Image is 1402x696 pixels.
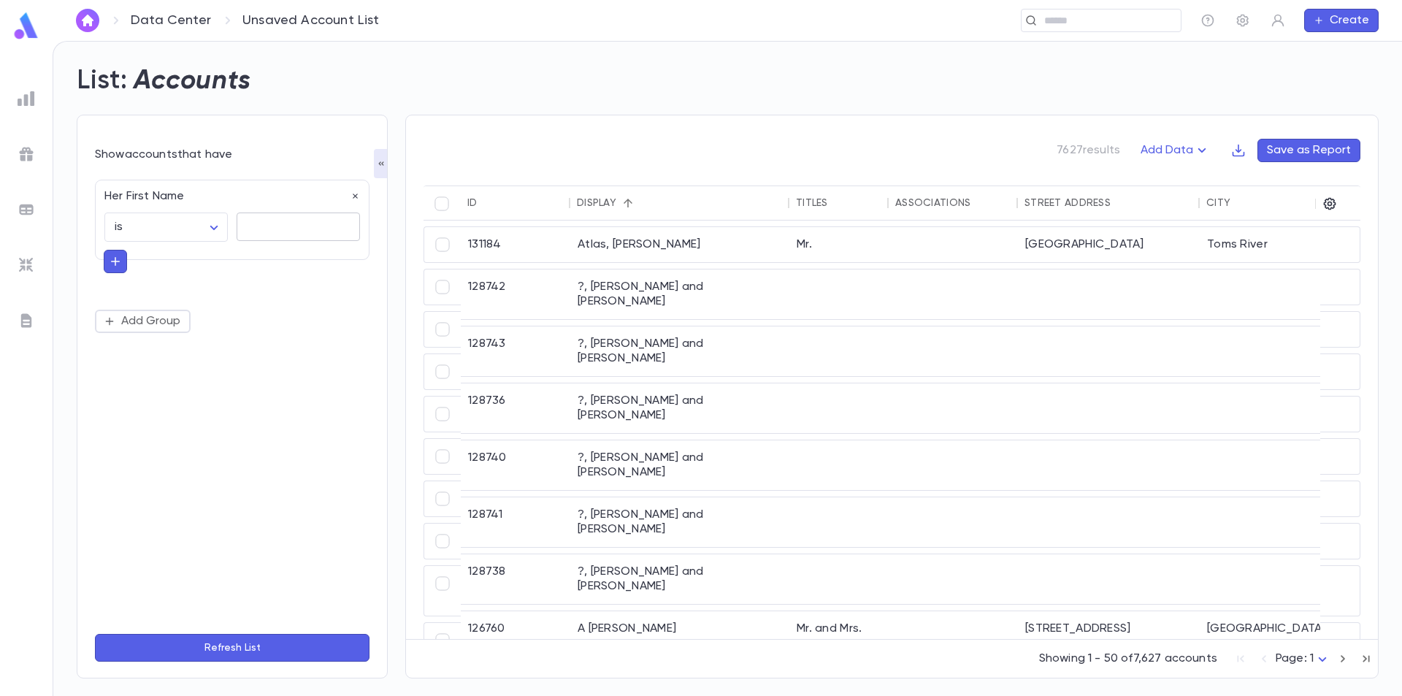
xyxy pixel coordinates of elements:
img: imports_grey.530a8a0e642e233f2baf0ef88e8c9fcb.svg [18,256,35,274]
div: ?, [PERSON_NAME] and [PERSON_NAME] [570,440,789,490]
div: [GEOGRAPHIC_DATA] [1018,227,1200,262]
div: Toms River [1200,227,1358,262]
div: [GEOGRAPHIC_DATA] [1200,611,1358,646]
div: 128736 [461,383,570,433]
img: batches_grey.339ca447c9d9533ef1741baa751efc33.svg [18,201,35,218]
span: is [115,221,123,233]
div: ?, [PERSON_NAME] and [PERSON_NAME] [570,497,789,547]
div: [STREET_ADDRESS] [1018,611,1200,646]
div: Associations [895,197,970,209]
div: 128743 [461,326,570,376]
div: 131184 [461,227,570,262]
div: ?, [PERSON_NAME] and [PERSON_NAME] [570,269,789,319]
div: Atlas, [PERSON_NAME] [570,227,789,262]
div: A [PERSON_NAME] [570,611,789,646]
div: ?, [PERSON_NAME] and [PERSON_NAME] [570,326,789,376]
h2: Accounts [134,65,251,97]
div: Display [577,197,616,209]
p: 7627 results [1057,143,1120,158]
button: Sort [616,191,640,215]
div: Her First Name [96,180,360,204]
span: Page: 1 [1276,653,1314,665]
div: 128741 [461,497,570,547]
div: Titles [796,197,828,209]
div: Show accounts that have [95,148,369,162]
p: Showing 1 - 50 of 7,627 accounts [1039,651,1217,666]
img: letters_grey.7941b92b52307dd3b8a917253454ce1c.svg [18,312,35,329]
div: Mr. [789,227,889,262]
button: Sort [1111,191,1134,215]
img: logo [12,12,41,40]
img: campaigns_grey.99e729a5f7ee94e3726e6486bddda8f1.svg [18,145,35,163]
button: Add Data [1132,139,1219,162]
button: Sort [828,191,851,215]
div: ?, [PERSON_NAME] and [PERSON_NAME] [570,554,789,604]
div: 128740 [461,440,570,490]
button: Save as Report [1257,139,1360,162]
a: Data Center [131,12,211,28]
img: reports_grey.c525e4749d1bce6a11f5fe2a8de1b229.svg [18,90,35,107]
div: Street Address [1024,197,1111,209]
div: Page: 1 [1276,648,1331,670]
p: Unsaved Account List [242,12,380,28]
div: Mr. and Mrs. [789,611,889,646]
div: is [104,213,228,242]
button: Add Group [95,310,191,333]
button: Sort [1230,191,1254,215]
div: 128742 [461,269,570,319]
div: 126760 [461,611,570,646]
img: home_white.a664292cf8c1dea59945f0da9f25487c.svg [79,15,96,26]
button: Create [1304,9,1379,32]
div: City [1206,197,1230,209]
button: Sort [478,191,501,215]
div: ?, [PERSON_NAME] and [PERSON_NAME] [570,383,789,433]
h2: List: [77,65,128,97]
button: Refresh List [95,634,369,662]
div: ID [467,197,478,209]
div: 128738 [461,554,570,604]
